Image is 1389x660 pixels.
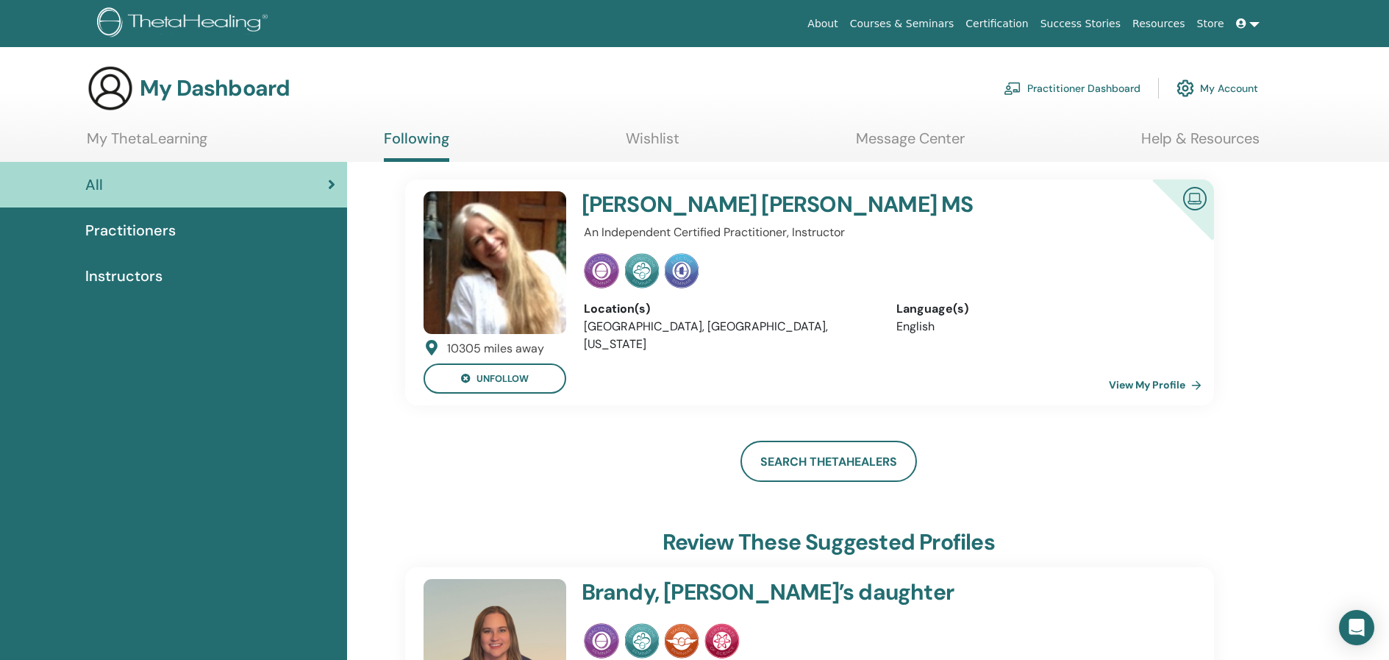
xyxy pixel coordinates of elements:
span: All [85,174,103,196]
h3: My Dashboard [140,75,290,102]
h4: [PERSON_NAME] [PERSON_NAME] MS [582,191,1085,218]
a: Practitioner Dashboard [1004,72,1140,104]
p: An Independent Certified Practitioner, Instructor [584,224,1187,241]
a: Certification [960,10,1034,38]
a: Resources [1126,10,1191,38]
div: Certified Online Instructor [1129,180,1213,264]
span: Practitioners [85,219,176,241]
a: Message Center [856,129,965,158]
li: English [896,318,1187,336]
h4: Brandy, [PERSON_NAME]’s daughter [582,579,1085,606]
a: About [801,10,843,38]
img: Certified Online Instructor [1177,181,1213,214]
div: Location(s) [584,300,874,318]
a: My Account [1176,72,1258,104]
img: generic-user-icon.jpg [87,65,134,112]
img: chalkboard-teacher.svg [1004,82,1021,95]
a: Following [384,129,449,162]
div: Open Intercom Messenger [1339,610,1374,645]
div: 10305 miles away [447,340,544,358]
a: Wishlist [626,129,679,158]
li: [GEOGRAPHIC_DATA], [GEOGRAPHIC_DATA], [US_STATE] [584,318,874,353]
button: unfollow [424,363,566,394]
h3: Review these suggested profiles [663,529,995,556]
a: Search ThetaHealers [740,441,917,482]
div: Language(s) [896,300,1187,318]
a: Success Stories [1035,10,1126,38]
a: Courses & Seminars [844,10,960,38]
img: default.jpg [424,191,566,334]
img: cog.svg [1176,76,1194,101]
span: Instructors [85,265,163,287]
img: logo.png [97,7,273,40]
a: Store [1191,10,1230,38]
a: View My Profile [1109,370,1207,400]
a: My ThetaLearning [87,129,207,158]
a: Help & Resources [1141,129,1260,158]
